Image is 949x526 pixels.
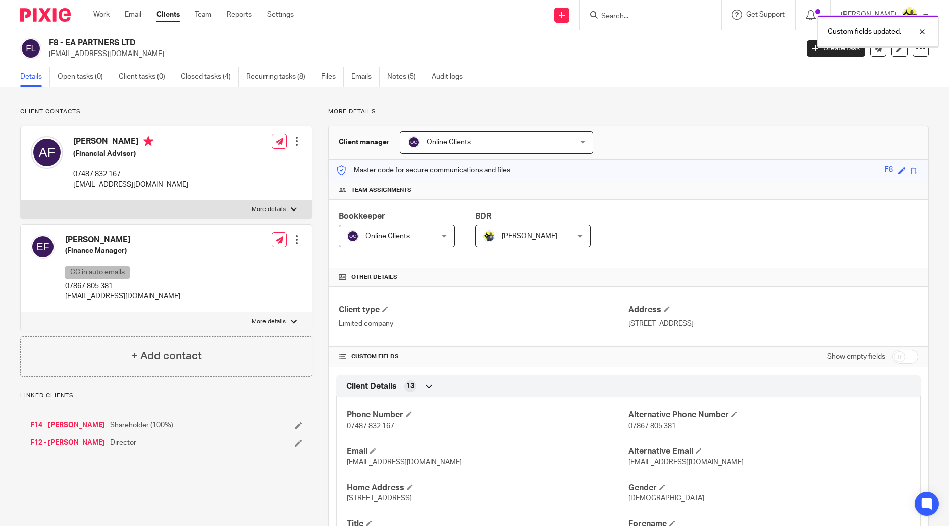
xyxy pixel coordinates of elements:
[65,246,180,256] h5: (Finance Manager)
[351,186,411,194] span: Team assignments
[427,139,471,146] span: Online Clients
[49,49,792,59] p: [EMAIL_ADDRESS][DOMAIN_NAME]
[65,291,180,301] p: [EMAIL_ADDRESS][DOMAIN_NAME]
[339,212,385,220] span: Bookkeeper
[828,27,901,37] p: Custom fields updated.
[347,423,394,430] span: 07487 832 167
[328,108,929,116] p: More details
[351,67,380,87] a: Emails
[406,381,414,391] span: 13
[408,136,420,148] img: svg%3E
[827,352,885,362] label: Show empty fields
[110,438,136,448] span: Director
[246,67,313,87] a: Recurring tasks (8)
[628,495,704,502] span: [DEMOGRAPHIC_DATA]
[339,353,628,361] h4: CUSTOM FIELDS
[125,10,141,20] a: Email
[885,165,893,176] div: F8
[628,446,910,457] h4: Alternative Email
[628,483,910,493] h4: Gender
[347,446,628,457] h4: Email
[252,318,286,326] p: More details
[336,165,510,175] p: Master code for secure communications and files
[475,212,491,220] span: BDR
[347,495,412,502] span: [STREET_ADDRESS]
[20,392,312,400] p: Linked clients
[119,67,173,87] a: Client tasks (0)
[110,420,173,430] span: Shareholder (100%)
[321,67,344,87] a: Files
[502,233,557,240] span: [PERSON_NAME]
[31,136,63,169] img: svg%3E
[73,136,188,149] h4: [PERSON_NAME]
[131,348,202,364] h4: + Add contact
[628,319,918,329] p: [STREET_ADDRESS]
[347,230,359,242] img: svg%3E
[93,10,110,20] a: Work
[30,438,105,448] a: F12 - [PERSON_NAME]
[195,10,212,20] a: Team
[347,483,628,493] h4: Home Address
[65,281,180,291] p: 07867 805 381
[339,319,628,329] p: Limited company
[628,410,910,420] h4: Alternative Phone Number
[73,169,188,179] p: 07487 832 167
[483,230,495,242] img: Dennis-Starbridge.jpg
[20,108,312,116] p: Client contacts
[267,10,294,20] a: Settings
[227,10,252,20] a: Reports
[628,423,676,430] span: 07867 805 381
[73,149,188,159] h5: (Financial Advisor)
[156,10,180,20] a: Clients
[347,410,628,420] h4: Phone Number
[807,40,865,57] a: Create task
[73,180,188,190] p: [EMAIL_ADDRESS][DOMAIN_NAME]
[387,67,424,87] a: Notes (5)
[432,67,470,87] a: Audit logs
[365,233,410,240] span: Online Clients
[339,137,390,147] h3: Client manager
[628,305,918,315] h4: Address
[20,38,41,59] img: svg%3E
[347,459,462,466] span: [EMAIL_ADDRESS][DOMAIN_NAME]
[31,235,55,259] img: svg%3E
[20,8,71,22] img: Pixie
[252,205,286,214] p: More details
[143,136,153,146] i: Primary
[49,38,643,48] h2: F8 - EA PARTNERS LTD
[181,67,239,87] a: Closed tasks (4)
[65,235,180,245] h4: [PERSON_NAME]
[65,266,130,279] p: CC in auto emails
[30,420,105,430] a: F14 - [PERSON_NAME]
[902,7,918,23] img: Yemi-Starbridge.jpg
[351,273,397,281] span: Other details
[628,459,744,466] span: [EMAIL_ADDRESS][DOMAIN_NAME]
[346,381,397,392] span: Client Details
[20,67,50,87] a: Details
[58,67,111,87] a: Open tasks (0)
[339,305,628,315] h4: Client type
